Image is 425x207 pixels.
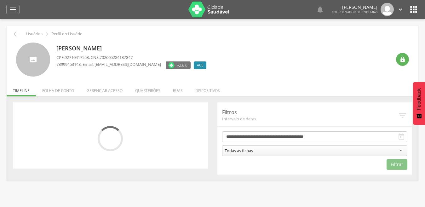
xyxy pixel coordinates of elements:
[222,116,398,122] span: Intervalo de datas
[6,5,20,14] a: 
[51,32,83,37] p: Perfil do Usuário
[316,3,324,16] a: 
[9,6,17,13] i: 
[222,109,398,116] p: Filtros
[56,61,81,67] span: 73999453148
[225,148,253,153] div: Todas as fichas
[397,3,404,16] a: 
[167,82,189,96] li: Ruas
[56,55,210,60] p: CPF: , CNS:
[56,61,161,67] p: , Email: [EMAIL_ADDRESS][DOMAIN_NAME]
[332,10,377,14] span: Coordenador de Endemias
[56,44,210,53] p: [PERSON_NAME]
[398,133,405,141] i: 
[396,53,409,66] div: Resetar senha
[397,6,404,13] i: 
[416,88,422,110] span: Feedback
[166,61,191,69] label: Versão do aplicativo
[189,82,226,96] li: Dispositivos
[80,82,129,96] li: Gerenciar acesso
[177,62,187,68] span: v2.6.0
[409,4,419,14] i: 
[387,159,407,170] button: Filtrar
[12,30,20,38] i: Voltar
[398,111,407,120] i: 
[43,31,50,37] i: 
[197,63,203,68] span: ACE
[100,55,133,60] span: 702605284137847
[332,5,377,9] p: [PERSON_NAME]
[129,82,167,96] li: Quarteirões
[26,32,43,37] p: Usuários
[65,55,89,60] span: 92710417553
[399,56,406,63] i: 
[36,82,80,96] li: Folha de ponto
[413,82,425,125] button: Feedback - Mostrar pesquisa
[316,6,324,13] i: 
